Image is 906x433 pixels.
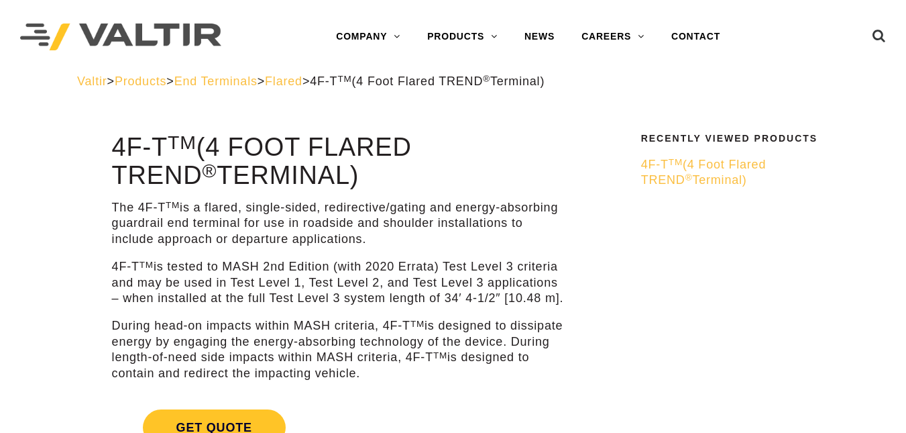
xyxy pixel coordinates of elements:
sup: TM [337,74,351,84]
sup: TM [139,260,154,270]
span: 4F-T (4 Foot Flared TREND Terminal) [641,158,767,187]
a: CONTACT [658,23,734,50]
a: Flared [265,75,302,88]
span: 4F-T (4 Foot Flared TREND Terminal) [310,75,545,88]
sup: TM [433,350,447,360]
a: Products [115,75,166,88]
h2: Recently Viewed Products [641,134,821,144]
a: End Terminals [174,75,258,88]
a: CAREERS [568,23,658,50]
sup: ® [685,173,693,183]
a: 4F-TTM(4 Foot Flared TREND®Terminal) [641,157,821,189]
p: The 4F-T is a flared, single-sided, redirective/gating and energy-absorbing guardrail end termina... [112,200,568,247]
a: Valtir [77,75,107,88]
sup: TM [168,132,196,153]
h1: 4F-T (4 Foot Flared TREND Terminal) [112,134,568,190]
a: COMPANY [323,23,414,50]
a: NEWS [511,23,568,50]
img: Valtir [20,23,221,51]
div: > > > > [77,74,829,89]
sup: ® [483,74,490,84]
sup: ® [202,160,217,181]
p: During head-on impacts within MASH criteria, 4F-T is designed to dissipate energy by engaging the... [112,318,568,381]
sup: TM [669,157,683,167]
sup: TM [410,319,424,329]
a: PRODUCTS [414,23,511,50]
p: 4F-T is tested to MASH 2nd Edition (with 2020 Errata) Test Level 3 criteria and may be used in Te... [112,259,568,306]
sup: TM [166,200,180,210]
